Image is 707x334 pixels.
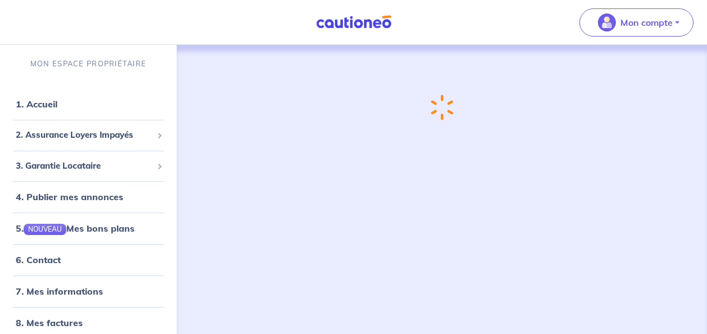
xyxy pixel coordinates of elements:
div: 2. Assurance Loyers Impayés [4,124,172,146]
a: 8. Mes factures [16,317,83,328]
a: 1. Accueil [16,98,57,110]
div: 3. Garantie Locataire [4,155,172,177]
p: MON ESPACE PROPRIÉTAIRE [30,58,146,69]
img: illu_account_valid_menu.svg [598,13,616,31]
a: 7. Mes informations [16,286,103,297]
a: 5.NOUVEAUMes bons plans [16,223,134,234]
img: Cautioneo [312,15,396,29]
a: 4. Publier mes annonces [16,191,123,202]
span: 3. Garantie Locataire [16,160,152,173]
p: Mon compte [620,16,673,29]
a: 6. Contact [16,254,61,265]
div: 6. Contact [4,249,172,271]
div: 4. Publier mes annonces [4,186,172,208]
button: illu_account_valid_menu.svgMon compte [579,8,694,37]
div: 8. Mes factures [4,312,172,334]
div: 5.NOUVEAUMes bons plans [4,217,172,240]
img: loading-spinner [431,94,453,120]
span: 2. Assurance Loyers Impayés [16,129,152,142]
div: 7. Mes informations [4,280,172,303]
div: 1. Accueil [4,93,172,115]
